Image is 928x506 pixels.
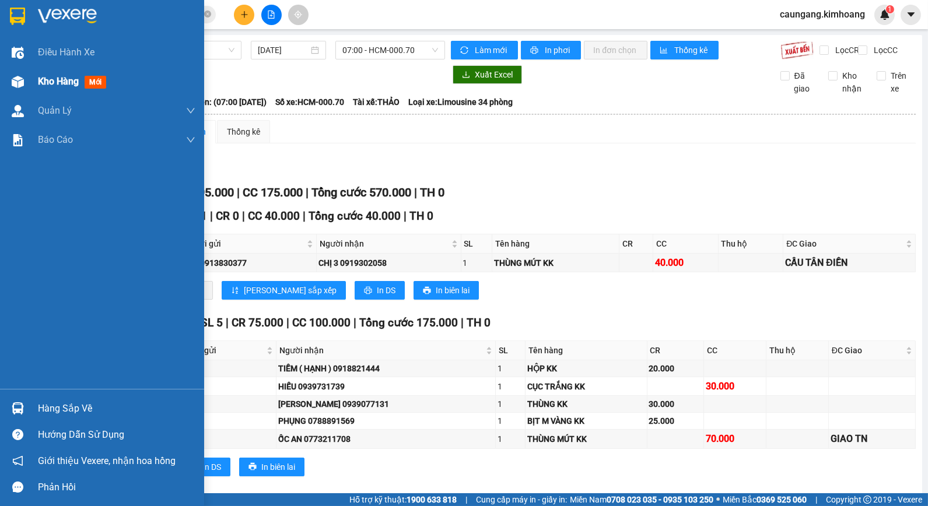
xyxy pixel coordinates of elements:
strong: BIÊN NHẬN GỬI HÀNG [39,6,135,17]
div: 25.000 [649,414,702,427]
span: file-add [267,10,275,19]
div: THÙNG MÚT KK [527,433,645,445]
button: caret-down [901,5,921,25]
span: Người gửi [179,344,264,357]
button: printerIn phơi [521,41,581,59]
span: TH 0 [420,185,444,199]
span: Lọc CC [869,44,899,57]
span: SL 5 [201,316,223,329]
button: aim [288,5,309,25]
img: logo-vxr [10,8,25,25]
th: Tên hàng [492,234,619,254]
div: GIAO TN [831,431,913,446]
span: TH 0 [467,316,491,329]
span: sync [460,46,470,55]
th: CC [653,234,719,254]
div: CỤC TRẮNG KK [527,380,645,393]
span: K BAO BỂ [30,76,71,87]
span: | [286,316,289,329]
th: CR [647,341,704,360]
span: ĐC Giao [832,344,904,357]
span: mới [85,76,106,89]
span: bar-chart [660,46,670,55]
div: 1 [498,398,524,410]
span: | [408,493,411,506]
span: | [306,185,309,199]
div: THÙNG KK [527,398,645,410]
span: Tổng cước 40.000 [309,209,401,223]
span: 0971583927 - [5,63,133,74]
span: Giới thiệu Vexere, nhận hoa hồng [38,454,176,468]
div: 30.000 [649,398,702,410]
span: | [210,209,213,223]
p: NHẬN: [5,50,170,61]
div: BỊT M VÀNG KK [527,414,645,427]
span: Tổng cước 320.000 [306,493,405,506]
div: [PERSON_NAME] 0939077131 [278,398,493,410]
span: Người nhận [279,344,484,357]
span: [PERSON_NAME] sắp xếp [244,284,337,297]
span: | [414,185,417,199]
div: 1 [498,380,524,393]
button: bar-chartThống kê [650,41,719,59]
span: Tổng cước 175.000 [359,316,458,329]
button: plus [234,5,254,25]
span: CC 100.000 [292,316,351,329]
p: GỬI: [5,23,170,45]
button: syncLàm mới [451,41,518,59]
span: GIAO: [5,76,71,87]
span: Người gửi [184,237,304,250]
span: Báo cáo [38,132,73,147]
div: 1 [463,256,491,269]
span: copyright [863,496,871,504]
th: SL [461,234,493,254]
span: printer [248,462,257,472]
img: icon-new-feature [880,9,890,20]
span: CR 75.000 [232,316,283,329]
button: In đơn chọn [584,41,647,59]
span: | [237,185,240,199]
span: | [404,209,407,223]
div: PHỤNG 0788891569 [278,414,493,427]
span: CR 0 [216,209,239,223]
div: CẦU TÂN ĐIỀN [785,255,913,270]
span: | [242,209,245,223]
span: TH 0 [409,209,433,223]
span: question-circle [12,429,23,440]
div: 1 [498,362,524,375]
span: CC 0 [274,493,297,506]
div: 70.000 [706,431,764,446]
div: HIẾU 0939731739 [278,380,493,393]
div: 1 [498,433,524,445]
img: warehouse-icon [12,76,24,88]
span: sort-ascending [231,286,239,296]
span: Loại xe: Limousine 34 phòng [408,96,513,108]
span: printer [530,46,540,55]
span: Làm mới [475,44,509,57]
div: Hàng sắp về [38,400,195,417]
span: | [465,493,467,506]
span: notification [12,455,23,466]
img: warehouse-icon [12,402,24,414]
span: message [12,482,23,493]
th: CC [704,341,766,360]
div: Hướng dẫn sử dụng [38,426,195,444]
img: solution-icon [12,134,24,146]
span: Quản Lý [38,103,72,118]
span: Hỗ trợ kỹ thuật: [349,493,457,506]
div: 20.000 [649,362,702,375]
span: In DS [377,284,395,297]
span: CR 320.000 [207,493,265,506]
span: Kho hàng [38,76,79,87]
strong: 0369 525 060 [757,495,807,504]
span: In phơi [545,44,572,57]
strong: 1900 633 818 [407,495,457,504]
span: CC 40.000 [248,209,300,223]
span: aim [294,10,302,19]
div: TIỀM ( HẠNH ) 0918821444 [278,362,493,375]
div: THÙNG MÚT KK [494,256,617,269]
th: CR [619,234,653,254]
span: | [303,209,306,223]
th: Thu hộ [766,341,829,360]
button: downloadXuất Excel [453,65,522,84]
